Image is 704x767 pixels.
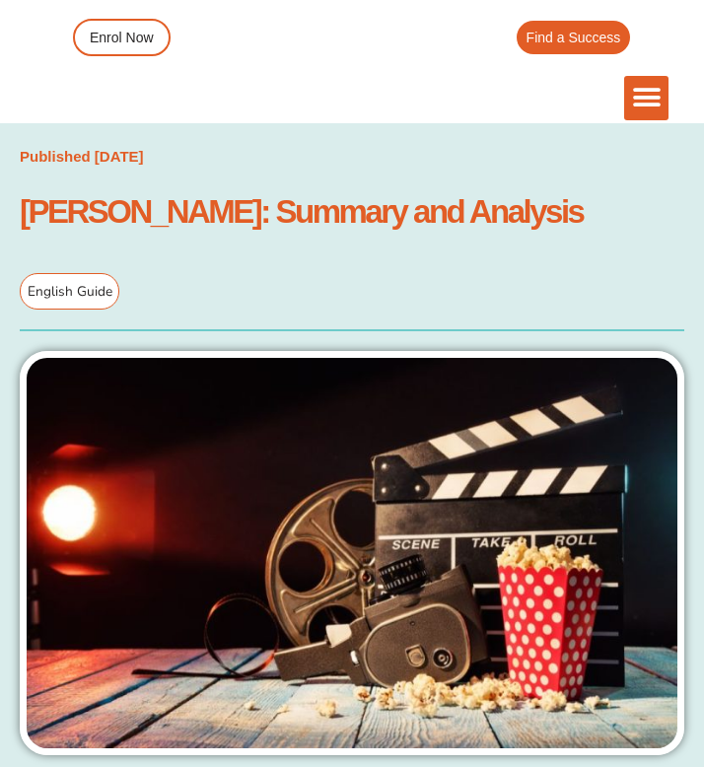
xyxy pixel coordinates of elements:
div: Menu Toggle [624,76,669,120]
a: Find a Success [517,21,631,54]
time: [DATE] [95,148,144,165]
a: Published [DATE] [20,143,144,171]
span: Published [20,148,91,165]
span: Enrol Now [90,31,154,44]
a: Enrol Now [73,19,171,56]
span: Find a Success [527,31,621,44]
img: eng guide [20,351,684,755]
h1: [PERSON_NAME]: Summary and Analysis [20,190,684,234]
span: English Guide [28,282,112,301]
